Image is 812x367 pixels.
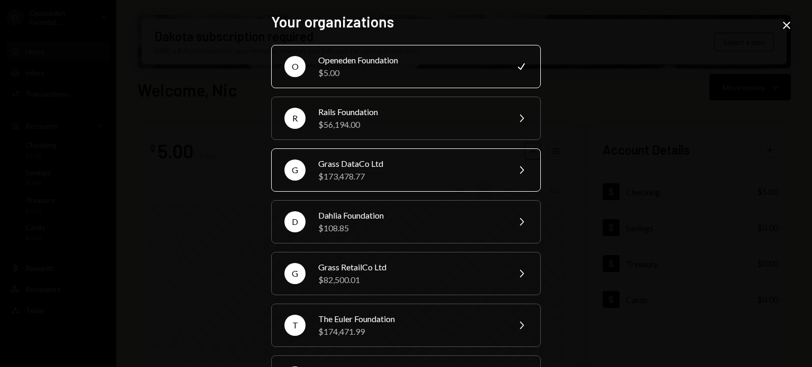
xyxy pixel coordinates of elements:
[284,159,306,181] div: G
[318,54,502,67] div: Openeden Foundation
[318,118,502,131] div: $56,194.00
[284,263,306,284] div: G
[271,97,541,140] button: RRails Foundation$56,194.00
[284,315,306,336] div: T
[318,325,502,338] div: $174,471.99
[284,211,306,232] div: D
[318,274,502,286] div: $82,500.01
[318,106,502,118] div: Rails Foundation
[271,45,541,88] button: OOpeneden Foundation$5.00
[271,148,541,192] button: GGrass DataCo Ltd$173,478.77
[271,12,541,32] h2: Your organizations
[284,56,306,77] div: O
[284,108,306,129] div: R
[271,200,541,243] button: DDahlia Foundation$108.85
[318,222,502,234] div: $108.85
[318,313,502,325] div: The Euler Foundation
[318,157,502,170] div: Grass DataCo Ltd
[271,252,541,295] button: GGrass RetailCo Ltd$82,500.01
[318,170,502,183] div: $173,478.77
[271,304,541,347] button: TThe Euler Foundation$174,471.99
[318,67,502,79] div: $5.00
[318,209,502,222] div: Dahlia Foundation
[318,261,502,274] div: Grass RetailCo Ltd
